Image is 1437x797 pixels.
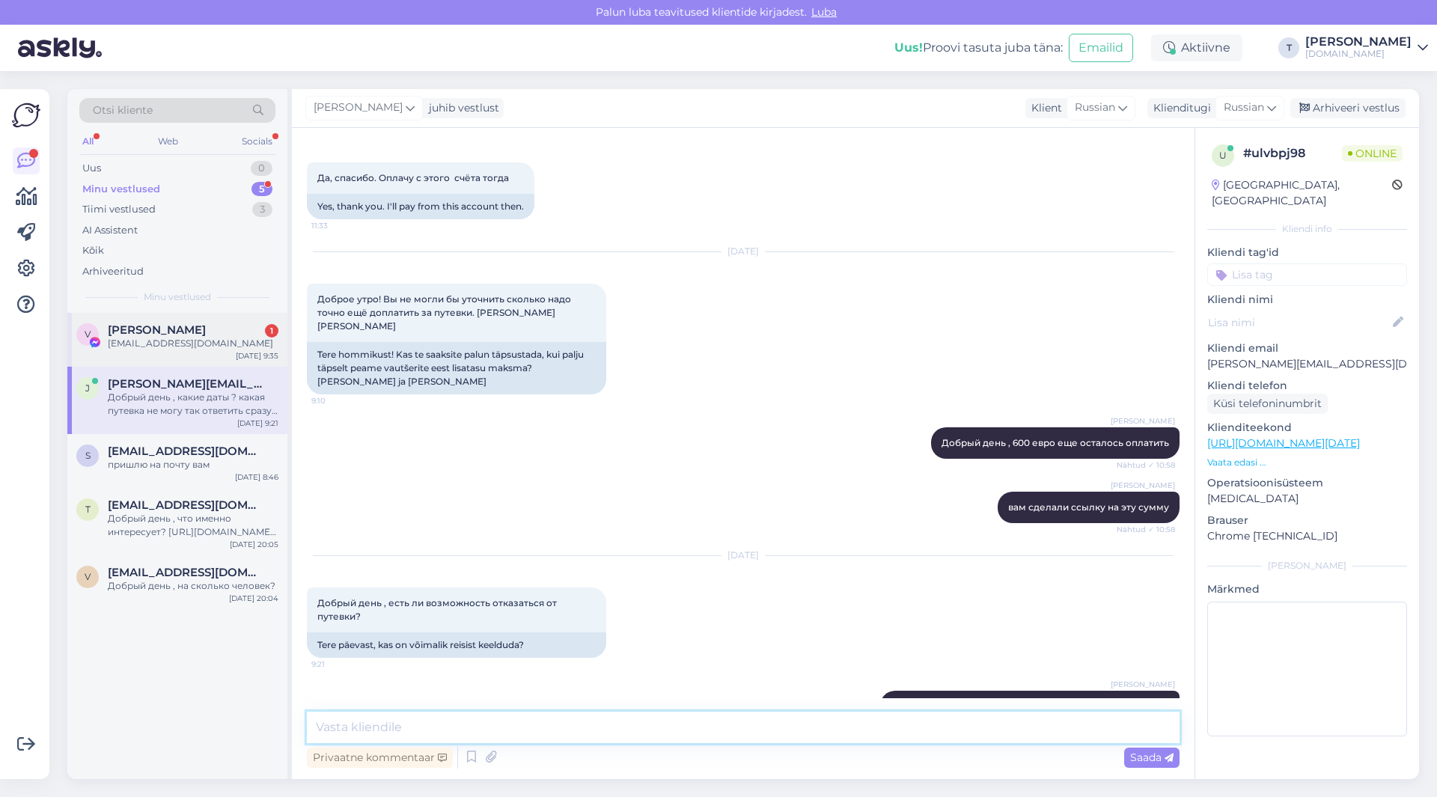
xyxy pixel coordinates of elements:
[108,498,263,512] span: tokmacevamaria4@gmail.com
[1207,528,1407,544] p: Chrome [TECHNICAL_ID]
[307,632,606,658] div: Tere päevast, kas on võimalik reisist keelduda?
[1207,245,1407,260] p: Kliendi tag'id
[317,172,509,183] span: Да, спасибо. Оплачу с этого счёта тогда
[82,161,101,176] div: Uus
[108,579,278,593] div: Добрый день , на сколько человек?
[108,566,263,579] span: valentinaborisova85@gmail.com
[1305,36,1428,60] a: [PERSON_NAME][DOMAIN_NAME]
[93,103,153,118] span: Otsi kliente
[317,293,573,332] span: Доброе утро! Вы не могли бы уточнить сколько надо точно ещё доплатить за путевки. [PERSON_NAME] [...
[314,100,403,116] span: [PERSON_NAME]
[239,132,275,151] div: Socials
[1342,145,1403,162] span: Online
[82,243,104,258] div: Kõik
[82,223,138,238] div: AI Assistent
[1207,378,1407,394] p: Kliendi telefon
[307,748,453,768] div: Privaatne kommentaar
[108,445,263,458] span: sahadga58@list.ru
[1207,436,1360,450] a: [URL][DOMAIN_NAME][DATE]
[1008,501,1169,513] span: вам сделали ссылку на эту сумму
[265,324,278,338] div: 1
[894,39,1063,57] div: Proovi tasuta juba täna:
[317,597,559,622] span: Добрый день , есть ли возможность отказаться от путевки?
[82,202,156,217] div: Tiimi vestlused
[1147,100,1211,116] div: Klienditugi
[1207,581,1407,597] p: Märkmed
[108,512,278,539] div: Добрый день , что именно интересует? [URL][DOMAIN_NAME][DATE]
[423,100,499,116] div: juhib vestlust
[942,437,1169,448] span: Добрый день , 600 евро еще осталось оплатить
[1219,150,1227,161] span: u
[307,549,1180,562] div: [DATE]
[1224,100,1264,116] span: Russian
[85,450,91,461] span: s
[108,337,278,350] div: [EMAIL_ADDRESS][DOMAIN_NAME]
[1207,292,1407,308] p: Kliendi nimi
[1207,394,1328,414] div: Küsi telefoninumbrit
[230,539,278,550] div: [DATE] 20:05
[1243,144,1342,162] div: # ulvbpj98
[1111,679,1175,690] span: [PERSON_NAME]
[251,161,272,176] div: 0
[144,290,211,304] span: Minu vestlused
[311,220,367,231] span: 11:33
[79,132,97,151] div: All
[1207,356,1407,372] p: [PERSON_NAME][EMAIL_ADDRESS][DOMAIN_NAME]
[1151,34,1242,61] div: Aktiivne
[108,458,278,471] div: пришлю на почту вам
[1207,420,1407,436] p: Klienditeekond
[251,182,272,197] div: 5
[85,571,91,582] span: v
[307,194,534,219] div: Yes, thank you. I'll pay from this account then.
[307,245,1180,258] div: [DATE]
[307,342,606,394] div: Tere hommikust! Kas te saaksite palun täpsustada, kui palju täpselt peame vautšerite eest lisatas...
[1212,177,1392,209] div: [GEOGRAPHIC_DATA], [GEOGRAPHIC_DATA]
[229,593,278,604] div: [DATE] 20:04
[108,323,206,337] span: Viktoria Vihrova
[1207,475,1407,491] p: Operatsioonisüsteem
[1025,100,1062,116] div: Klient
[108,377,263,391] span: jelena.ahmetsina@hotmail.com
[235,471,278,483] div: [DATE] 8:46
[1207,559,1407,572] div: [PERSON_NAME]
[1207,491,1407,507] p: [MEDICAL_DATA]
[85,329,91,340] span: V
[85,504,91,515] span: t
[108,391,278,418] div: Добрый день , какие даты ? какая путевка не могу так ответить сразу надо знать какие даты
[1075,100,1115,116] span: Russian
[894,40,923,55] b: Uus!
[1111,480,1175,491] span: [PERSON_NAME]
[807,5,841,19] span: Luba
[1290,98,1406,118] div: Arhiveeri vestlus
[1305,48,1412,60] div: [DOMAIN_NAME]
[1278,37,1299,58] div: T
[85,382,90,394] span: j
[1305,36,1412,48] div: [PERSON_NAME]
[155,132,181,151] div: Web
[1208,314,1390,331] input: Lisa nimi
[237,418,278,429] div: [DATE] 9:21
[1207,263,1407,286] input: Lisa tag
[1207,222,1407,236] div: Kliendi info
[311,659,367,670] span: 9:21
[82,264,144,279] div: Arhiveeritud
[1117,524,1175,535] span: Nähtud ✓ 10:58
[1111,415,1175,427] span: [PERSON_NAME]
[1130,751,1174,764] span: Saada
[311,395,367,406] span: 9:10
[12,101,40,129] img: Askly Logo
[236,350,278,361] div: [DATE] 9:35
[1069,34,1133,62] button: Emailid
[1207,341,1407,356] p: Kliendi email
[82,182,160,197] div: Minu vestlused
[1117,459,1175,471] span: Nähtud ✓ 10:58
[1207,513,1407,528] p: Brauser
[1207,456,1407,469] p: Vaata edasi ...
[252,202,272,217] div: 3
